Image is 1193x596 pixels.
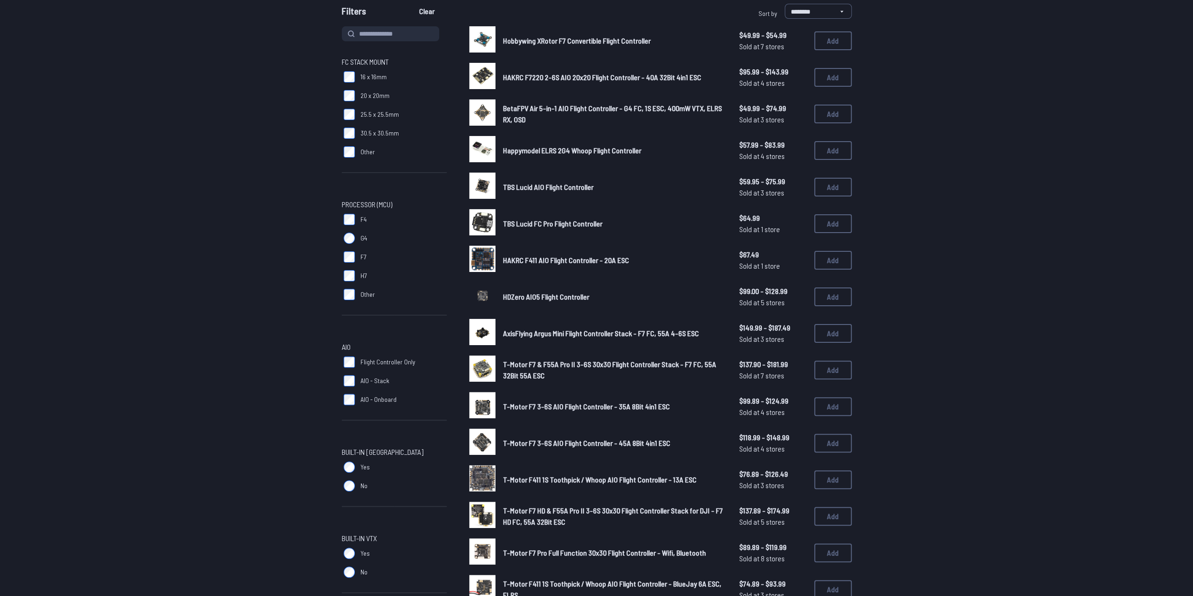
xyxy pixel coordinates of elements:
[739,359,807,370] span: $137.90 - $181.99
[469,538,495,567] a: image
[503,292,589,301] span: HDZero AIO5 Flight Controller
[344,109,355,120] input: 25.5 x 25.5mm
[344,90,355,101] input: 20 x 20mm
[503,360,716,380] span: T-Motor F7 & F55A Pro II 3-6S 30x30 Flight Controller Stack - F7 FC, 55A 32Bit 55A ESC
[469,209,495,238] a: image
[503,291,724,302] a: HDZero AIO5 Flight Controller
[469,282,495,311] a: image
[360,147,375,157] span: Other
[739,516,807,528] span: Sold at 5 stores
[739,260,807,272] span: Sold at 1 store
[814,397,852,416] button: Add
[503,359,724,381] a: T-Motor F7 & F55A Pro II 3-6S 30x30 Flight Controller Stack - F7 FC, 55A 32Bit 55A ESC
[360,290,375,299] span: Other
[814,31,852,50] button: Add
[814,434,852,453] button: Add
[344,394,355,405] input: AIO - Onboard
[739,505,807,516] span: $137.89 - $174.99
[469,63,495,92] a: image
[758,9,777,17] span: Sort by
[503,73,701,82] span: HAKRC F7220 2-6S AIO 20x20 Flight Controller - 40A 32Bit 4in1 ESC
[469,465,495,494] a: image
[342,533,377,544] span: Built-in VTX
[360,395,397,404] span: AIO - Onboard
[469,245,495,272] img: image
[411,4,443,19] button: Clear
[503,328,724,339] a: AxisFlying Argus Mini Flight Controller Stack - F7 FC, 55A 4-6S ESC
[469,465,495,491] img: image
[814,178,852,196] button: Add
[503,474,724,485] a: T-Motor F411 1S Toothpick / Whoop AIO Flight Controller - 13A ESC
[739,297,807,308] span: Sold at 5 stores
[469,136,495,165] a: image
[739,77,807,89] span: Sold at 4 stores
[344,233,355,244] input: G4
[344,461,355,473] input: Yes
[344,375,355,386] input: AIO - Stack
[344,480,355,491] input: No
[344,289,355,300] input: Other
[739,139,807,151] span: $57.99 - $83.99
[503,103,724,125] a: BetaFPV Air 5-in-1 AIO Flight Controller - G4 FC, 1S ESC, 400mW VTX, ELRS RX, OSD
[503,402,670,411] span: T-Motor F7 3-6S AIO Flight Controller - 35A 8Bit 4in1 ESC
[342,446,423,458] span: Built-in [GEOGRAPHIC_DATA]
[469,63,495,89] img: image
[360,110,399,119] span: 25.5 x 25.5mm
[360,462,370,472] span: Yes
[342,341,351,353] span: AIO
[503,145,724,156] a: Happymodel ELRS 2G4 Whoop Flight Controller
[469,173,495,202] a: image
[739,432,807,443] span: $118.99 - $148.99
[503,218,724,229] a: TBS Lucid FC Pro Flight Controller
[469,392,495,421] a: image
[739,224,807,235] span: Sold at 1 store
[739,151,807,162] span: Sold at 4 stores
[503,256,629,264] span: HAKRC F411 AIO Flight Controller - 20A ESC
[739,542,807,553] span: $89.89 - $119.99
[739,187,807,198] span: Sold at 3 stores
[503,181,724,193] a: TBS Lucid AIO Flight Controller
[360,72,387,82] span: 16 x 16mm
[344,251,355,263] input: F7
[739,443,807,454] span: Sold at 4 stores
[739,103,807,114] span: $49.99 - $74.99
[360,549,370,558] span: Yes
[739,468,807,480] span: $76.89 - $126.49
[814,543,852,562] button: Add
[344,566,355,578] input: No
[344,214,355,225] input: F4
[814,251,852,270] button: Add
[503,475,697,484] span: T-Motor F411 1S Toothpick / Whoop AIO Flight Controller - 13A ESC
[469,136,495,162] img: image
[469,26,495,53] img: image
[739,286,807,297] span: $99.00 - $128.99
[503,329,699,338] span: AxisFlying Argus Mini Flight Controller Stack - F7 FC, 55A 4-6S ESC
[469,355,495,385] a: image
[469,429,495,458] a: image
[469,99,495,126] img: image
[469,319,495,345] img: image
[360,376,389,385] span: AIO - Stack
[739,480,807,491] span: Sold at 3 stores
[469,319,495,348] a: image
[469,502,495,531] a: image
[814,287,852,306] button: Add
[503,35,724,46] a: Hobbywing XRotor F7 Convertible Flight Controller
[739,322,807,333] span: $149.99 - $187.49
[814,214,852,233] button: Add
[469,173,495,199] img: image
[814,470,852,489] button: Add
[344,270,355,281] input: H7
[814,68,852,87] button: Add
[503,104,722,124] span: BetaFPV Air 5-in-1 AIO Flight Controller - G4 FC, 1S ESC, 400mW VTX, ELRS RX, OSD
[360,567,368,577] span: No
[469,26,495,55] a: image
[739,41,807,52] span: Sold at 7 stores
[503,255,724,266] a: HAKRC F411 AIO Flight Controller - 20A ESC
[739,370,807,381] span: Sold at 7 stores
[360,252,367,262] span: F7
[503,506,723,526] span: T-Motor F7 HD & F55A Pro II 3-6S 30x30 Flight Controller Stack for DJI - F7 HD FC, 55A 32Bit ESC
[503,182,593,191] span: TBS Lucid AIO Flight Controller
[344,71,355,83] input: 16 x 16mm
[344,128,355,139] input: 30.5 x 30.5mm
